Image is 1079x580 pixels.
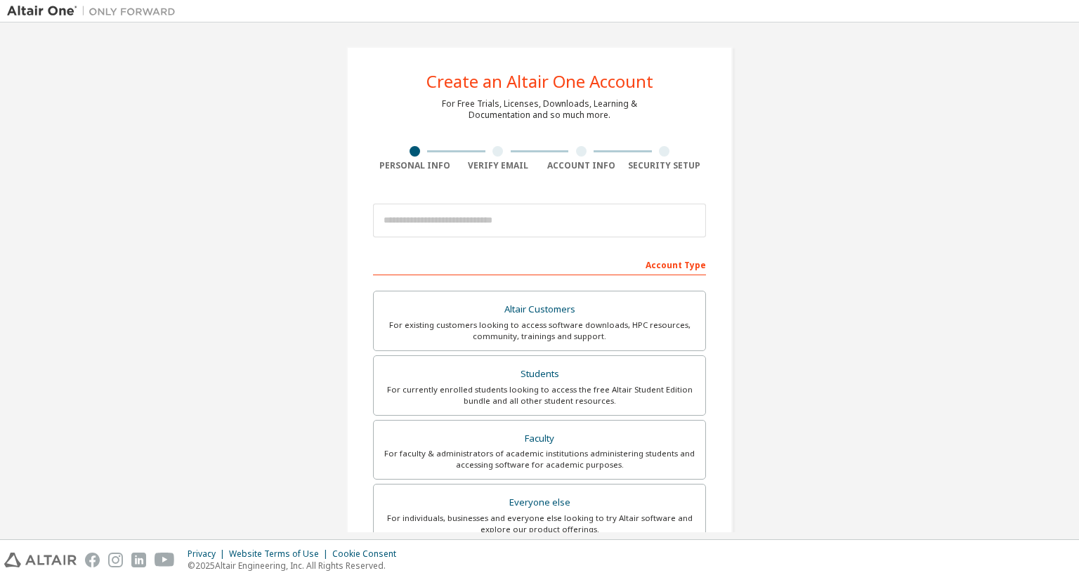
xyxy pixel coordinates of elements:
[229,548,332,560] div: Website Terms of Use
[131,553,146,567] img: linkedin.svg
[188,560,405,572] p: © 2025 Altair Engineering, Inc. All Rights Reserved.
[85,553,100,567] img: facebook.svg
[373,253,706,275] div: Account Type
[382,448,697,470] div: For faculty & administrators of academic institutions administering students and accessing softwa...
[382,513,697,535] div: For individuals, businesses and everyone else looking to try Altair software and explore our prod...
[155,553,175,567] img: youtube.svg
[4,553,77,567] img: altair_logo.svg
[188,548,229,560] div: Privacy
[382,384,697,407] div: For currently enrolled students looking to access the free Altair Student Edition bundle and all ...
[332,548,405,560] div: Cookie Consent
[7,4,183,18] img: Altair One
[426,73,653,90] div: Create an Altair One Account
[539,160,623,171] div: Account Info
[457,160,540,171] div: Verify Email
[382,364,697,384] div: Students
[373,160,457,171] div: Personal Info
[108,553,123,567] img: instagram.svg
[382,300,697,319] div: Altair Customers
[382,429,697,449] div: Faculty
[623,160,707,171] div: Security Setup
[382,319,697,342] div: For existing customers looking to access software downloads, HPC resources, community, trainings ...
[442,98,637,121] div: For Free Trials, Licenses, Downloads, Learning & Documentation and so much more.
[382,493,697,513] div: Everyone else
